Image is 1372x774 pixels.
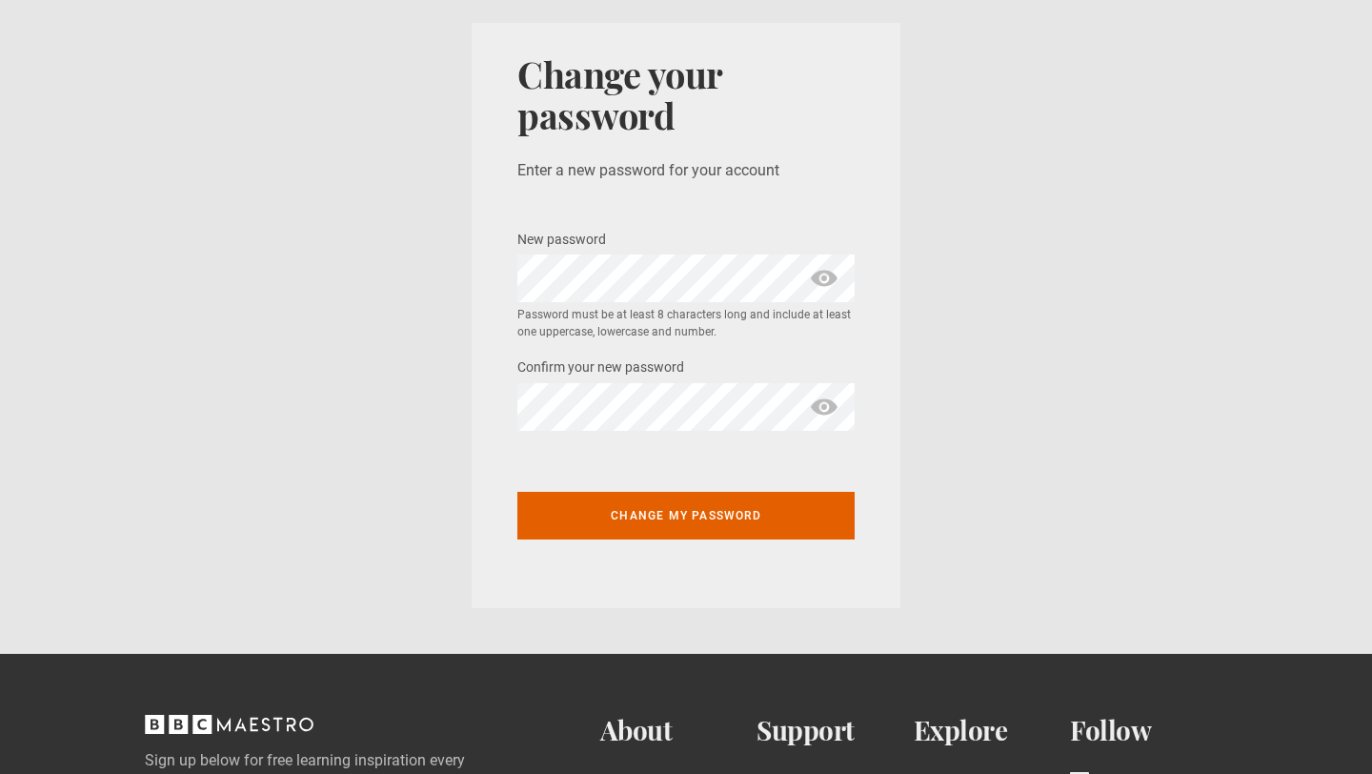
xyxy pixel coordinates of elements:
span: show password [809,383,839,431]
h2: Follow [1070,715,1227,746]
h2: Support [757,715,914,746]
h2: About [600,715,757,746]
h1: Change your password [517,53,855,136]
span: show password [809,255,839,302]
a: BBC Maestro, back to top [145,722,313,740]
label: Confirm your new password [517,356,684,379]
button: Change my password [517,492,855,540]
small: Password must be at least 8 characters long and include at least one uppercase, lowercase and num... [517,306,855,340]
svg: BBC Maestro, back to top [145,715,313,734]
h2: Explore [914,715,1071,746]
p: Enter a new password for your account [517,159,855,182]
label: New password [517,229,606,252]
